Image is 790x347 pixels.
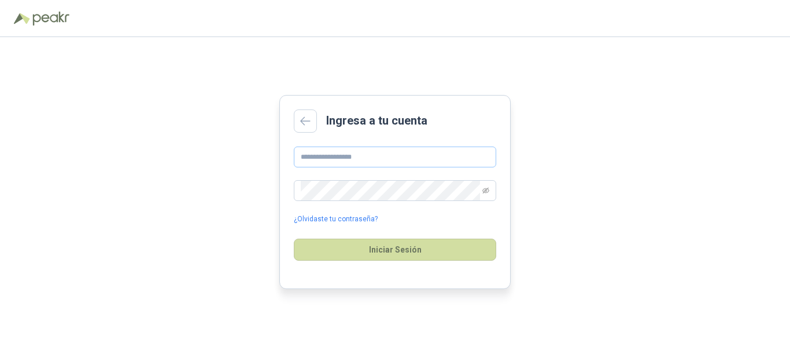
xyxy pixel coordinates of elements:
span: eye-invisible [482,187,489,194]
img: Logo [14,13,30,24]
img: Peakr [32,12,69,25]
button: Iniciar Sesión [294,239,496,261]
h2: Ingresa a tu cuenta [326,112,427,130]
a: ¿Olvidaste tu contraseña? [294,214,378,225]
